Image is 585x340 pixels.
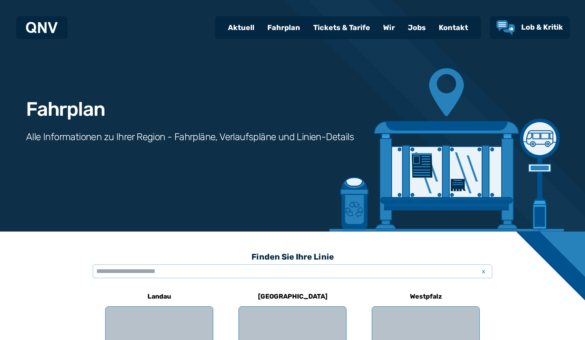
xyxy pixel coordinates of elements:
h1: Fahrplan [26,100,105,119]
h6: Landau [144,290,174,303]
h3: Alle Informationen zu Ihrer Region - Fahrpläne, Verlaufspläne und Linien-Details [26,130,354,143]
span: x [478,266,489,276]
a: Tickets & Tarife [307,17,377,38]
a: Wir [377,17,401,38]
a: Kontakt [432,17,474,38]
h6: [GEOGRAPHIC_DATA] [255,290,331,303]
a: Lob & Kritik [496,20,563,35]
a: Jobs [401,17,432,38]
h3: Finden Sie Ihre Linie [93,248,492,266]
a: QNV Logo [26,19,58,36]
a: Aktuell [221,17,261,38]
h6: Westpfalz [407,290,445,303]
span: Lob & Kritik [521,23,563,32]
a: Fahrplan [261,17,307,38]
img: QNV Logo [26,22,58,33]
